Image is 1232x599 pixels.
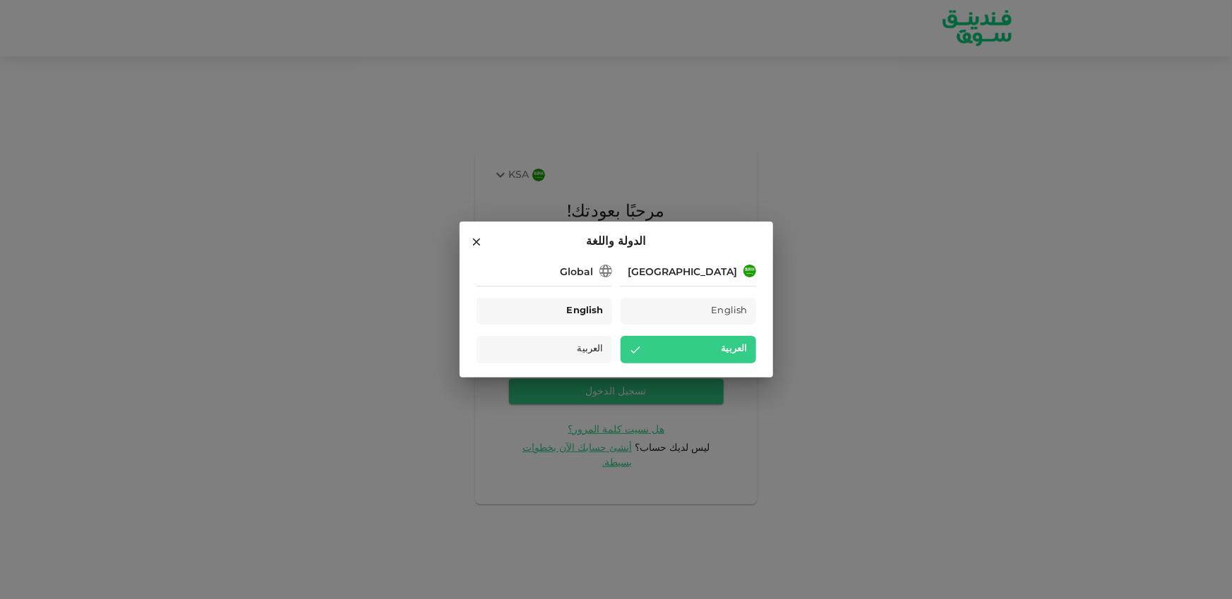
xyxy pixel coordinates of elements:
[586,233,646,251] span: الدولة واللغة
[567,303,604,320] span: English
[578,341,604,358] span: العربية
[712,303,748,320] span: English
[743,265,756,277] img: flag-sa.b9a346574cdc8950dd34b50780441f57.svg
[628,265,738,280] div: [GEOGRAPHIC_DATA]
[561,265,594,280] div: Global
[722,341,748,358] span: العربية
